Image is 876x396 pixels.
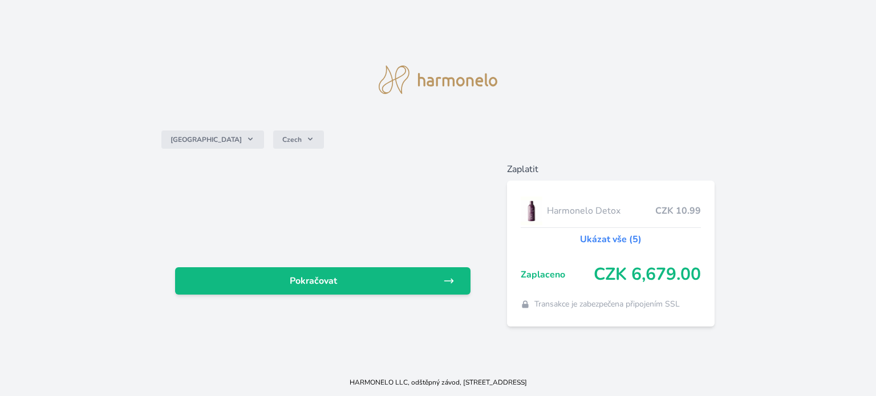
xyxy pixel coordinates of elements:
[580,232,642,246] a: Ukázat vše (5)
[594,264,701,285] span: CZK 6,679.00
[655,204,701,218] span: CZK 10.99
[175,267,471,295] a: Pokračovat
[521,268,594,281] span: Zaplaceno
[161,130,264,149] button: [GEOGRAPHIC_DATA]
[507,162,715,176] h6: Zaplatit
[184,274,443,288] span: Pokračovat
[171,135,242,144] span: [GEOGRAPHIC_DATA]
[521,197,542,225] img: DETOX_se_stinem_x-lo.jpg
[282,135,302,144] span: Czech
[273,130,324,149] button: Czech
[379,66,497,94] img: logo.svg
[534,299,680,310] span: Transakce je zabezpečena připojením SSL
[547,204,655,218] span: Harmonelo Detox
